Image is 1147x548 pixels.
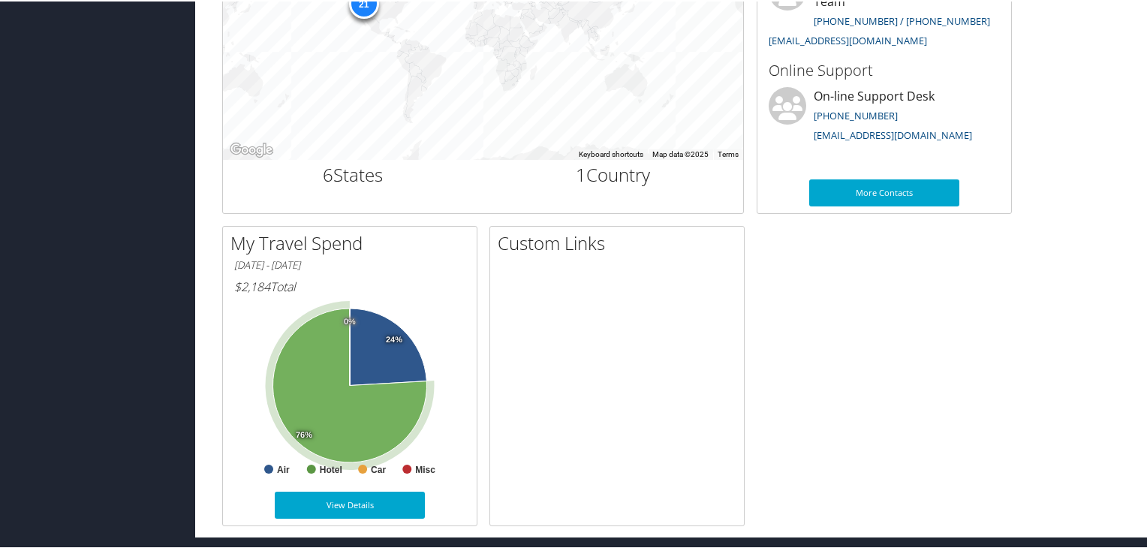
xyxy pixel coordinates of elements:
a: Terms (opens in new tab) [718,149,739,157]
li: On-line Support Desk [761,86,1007,147]
a: [PHONE_NUMBER] [814,107,898,121]
h2: States [234,161,472,186]
h2: My Travel Spend [230,229,477,254]
a: View Details [275,490,425,517]
a: Open this area in Google Maps (opens a new window) [227,139,276,158]
text: Hotel [320,463,342,474]
a: More Contacts [809,178,959,205]
tspan: 24% [386,334,402,343]
text: Misc [415,463,435,474]
span: Map data ©2025 [652,149,709,157]
span: $2,184 [234,277,270,294]
h2: Custom Links [498,229,744,254]
tspan: 76% [296,429,312,438]
span: 6 [323,161,333,185]
text: Air [277,463,290,474]
h6: Total [234,277,465,294]
tspan: 0% [344,316,356,325]
img: Google [227,139,276,158]
h2: Country [495,161,733,186]
text: Car [371,463,386,474]
button: Keyboard shortcuts [579,148,643,158]
a: [EMAIL_ADDRESS][DOMAIN_NAME] [814,127,972,140]
h6: [DATE] - [DATE] [234,257,465,271]
span: 1 [576,161,586,185]
h3: Online Support [769,59,1000,80]
a: [EMAIL_ADDRESS][DOMAIN_NAME] [769,32,927,46]
a: [PHONE_NUMBER] / [PHONE_NUMBER] [814,13,990,26]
